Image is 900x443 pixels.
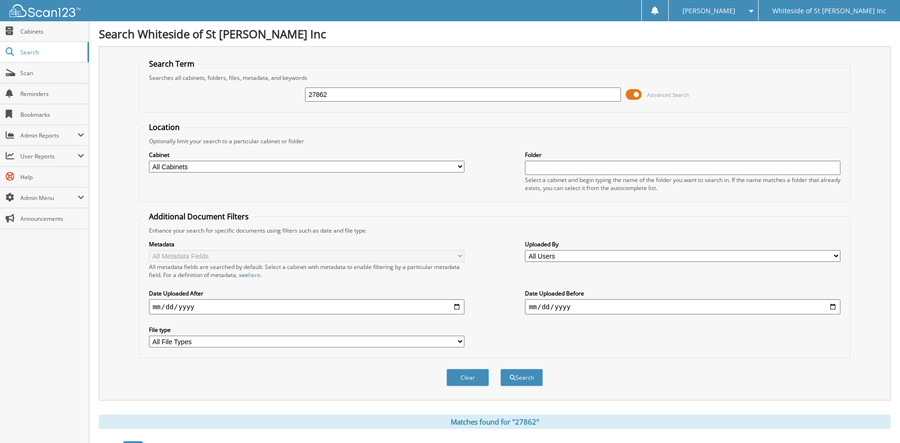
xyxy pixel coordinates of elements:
span: Admin Menu [20,194,78,202]
div: Optionally limit your search to a particular cabinet or folder [144,137,846,145]
span: Bookmarks [20,111,84,119]
span: Advanced Search [647,91,689,98]
span: Reminders [20,90,84,98]
legend: Location [144,122,184,132]
span: Announcements [20,215,84,223]
a: here [248,271,261,279]
legend: Additional Document Filters [144,211,253,222]
div: Matches found for "27862" [99,415,891,429]
h1: Search Whiteside of St [PERSON_NAME] Inc [99,26,891,42]
span: Whiteside of St [PERSON_NAME] Inc [772,8,886,14]
div: Select a cabinet and begin typing the name of the folder you want to search in. If the name match... [525,176,840,192]
div: Enhance your search for specific documents using filters such as date and file type. [144,226,846,235]
span: Cabinets [20,27,84,35]
label: Date Uploaded After [149,289,464,297]
label: Cabinet [149,151,464,159]
div: All metadata fields are searched by default. Select a cabinet with metadata to enable filtering b... [149,263,464,279]
span: Admin Reports [20,131,78,139]
label: Uploaded By [525,240,840,248]
label: Date Uploaded Before [525,289,840,297]
legend: Search Term [144,59,199,69]
span: Scan [20,69,84,77]
label: Metadata [149,240,464,248]
button: Clear [446,369,489,386]
span: Help [20,173,84,181]
span: User Reports [20,152,78,160]
label: File type [149,326,464,334]
label: Folder [525,151,840,159]
input: end [525,299,840,314]
img: scan123-logo-white.svg [9,4,80,17]
span: [PERSON_NAME] [682,8,735,14]
button: Search [500,369,543,386]
span: Search [20,48,83,56]
input: start [149,299,464,314]
div: Searches all cabinets, folders, files, metadata, and keywords [144,74,846,82]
